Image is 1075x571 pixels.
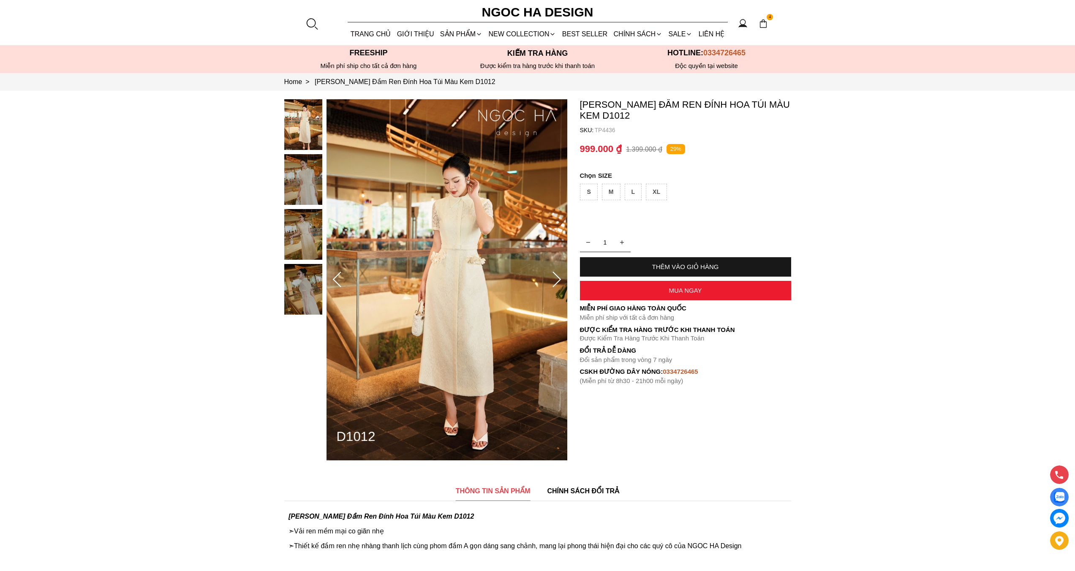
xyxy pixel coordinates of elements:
p: [PERSON_NAME] Đầm Ren Đính Hoa Túi Màu Kem D1012 [580,99,791,121]
a: TRANG CHỦ [348,23,394,45]
p: 1.399.000 ₫ [626,145,662,153]
p: TP4436 [595,127,791,133]
img: Display image [1054,492,1064,503]
img: Catherine Dress_ Đầm Ren Đính Hoa Túi Màu Kem D1012_0 [327,99,567,460]
p: Freeship [284,49,453,57]
font: (Miễn phí từ 8h30 - 21h00 mỗi ngày) [580,377,683,384]
div: MUA NGAY [580,287,791,294]
font: Miễn phí ship với tất cả đơn hàng [580,314,674,321]
div: M [602,184,621,200]
p: Hotline: [622,49,791,57]
p: Được Kiểm Tra Hàng Trước Khi Thanh Toán [580,326,791,334]
span: ➣ [288,542,294,549]
p: 999.000 ₫ [580,144,622,155]
a: Link to Catherine Dress_ Đầm Ren Đính Hoa Túi Màu Kem D1012 [315,78,495,85]
span: CHÍNH SÁCH ĐỔI TRẢ [547,486,620,496]
p: Thiết kế đầm ren nhẹ nhàng thanh lịch cùng phom đầm A gọn dáng sang chảnh, mang lại phong thái hi... [288,542,787,550]
span: 0334726465 [703,49,746,57]
a: GIỚI THIỆU [394,23,437,45]
img: Catherine Dress_ Đầm Ren Đính Hoa Túi Màu Kem D1012_mini_0 [284,99,322,150]
img: Catherine Dress_ Đầm Ren Đính Hoa Túi Màu Kem D1012_mini_3 [284,264,322,315]
strong: [PERSON_NAME] Đầm Ren Đính Hoa Túi Màu Kem D1012 [288,513,474,520]
p: Vải ren mềm mại co giãn nhẹ [288,527,787,535]
div: L [625,184,642,200]
a: BEST SELLER [559,23,611,45]
h6: SKU: [580,127,595,133]
img: Catherine Dress_ Đầm Ren Đính Hoa Túi Màu Kem D1012_mini_1 [284,154,322,205]
a: Link to Home [284,78,315,85]
div: SẢN PHẨM [437,23,486,45]
div: S [580,184,597,200]
a: Display image [1050,488,1069,506]
font: cskh đường dây nóng: [580,368,663,375]
font: Kiểm tra hàng [507,49,568,57]
p: SIZE [580,172,791,179]
div: Chính sách [610,23,665,45]
a: NEW COLLECTION [485,23,559,45]
font: Đổi sản phẩm trong vòng 7 ngày [580,356,672,363]
span: 4 [767,14,773,21]
font: Miễn phí giao hàng toàn quốc [580,305,686,312]
h6: Độc quyền tại website [622,62,791,70]
span: > [302,78,313,85]
span: ➣ [288,527,294,535]
img: Catherine Dress_ Đầm Ren Đính Hoa Túi Màu Kem D1012_mini_2 [284,209,322,260]
input: Quantity input [580,234,631,251]
p: 29% [667,144,685,155]
img: img-CART-ICON-ksit0nf1 [759,19,768,28]
a: Ngoc Ha Design [474,2,601,22]
p: Được Kiểm Tra Hàng Trước Khi Thanh Toán [580,334,791,342]
div: THÊM VÀO GIỎ HÀNG [580,263,791,271]
a: LIÊN HỆ [696,23,728,45]
h6: Đổi trả dễ dàng [580,347,791,354]
div: XL [646,184,667,200]
span: THÔNG TIN SẢN PHẨM [456,486,531,496]
div: Miễn phí ship cho tất cả đơn hàng [284,62,453,70]
p: Được kiểm tra hàng trước khi thanh toán [453,62,622,70]
a: messenger [1050,509,1069,527]
font: 0334726465 [663,368,698,375]
a: SALE [665,23,695,45]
